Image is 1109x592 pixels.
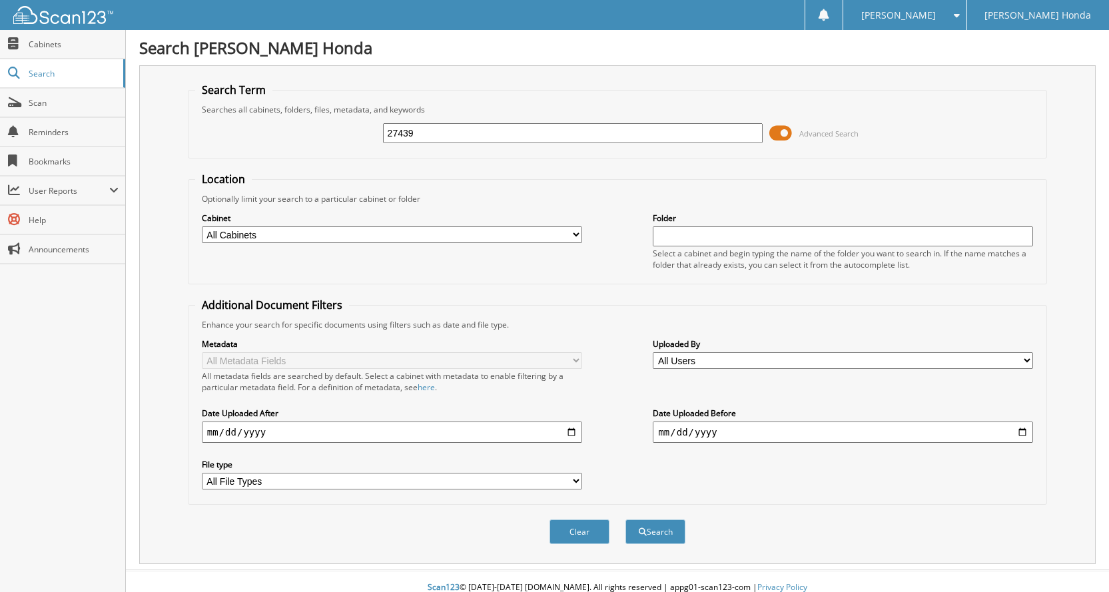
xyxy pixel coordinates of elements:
button: Clear [550,519,609,544]
input: end [653,422,1033,443]
span: Cabinets [29,39,119,50]
iframe: Chat Widget [1042,528,1109,592]
span: Search [29,68,117,79]
div: Enhance your search for specific documents using filters such as date and file type. [195,319,1040,330]
span: Advanced Search [799,129,859,139]
span: Scan [29,97,119,109]
label: Uploaded By [653,338,1033,350]
div: Searches all cabinets, folders, files, metadata, and keywords [195,104,1040,115]
label: Cabinet [202,212,582,224]
input: start [202,422,582,443]
label: Date Uploaded After [202,408,582,419]
a: here [418,382,435,393]
label: File type [202,459,582,470]
label: Folder [653,212,1033,224]
span: User Reports [29,185,109,196]
span: Announcements [29,244,119,255]
legend: Additional Document Filters [195,298,349,312]
span: Help [29,214,119,226]
span: Bookmarks [29,156,119,167]
button: Search [625,519,685,544]
span: Reminders [29,127,119,138]
legend: Search Term [195,83,272,97]
legend: Location [195,172,252,186]
div: Optionally limit your search to a particular cabinet or folder [195,193,1040,204]
span: [PERSON_NAME] [861,11,936,19]
div: Select a cabinet and begin typing the name of the folder you want to search in. If the name match... [653,248,1033,270]
h1: Search [PERSON_NAME] Honda [139,37,1096,59]
div: All metadata fields are searched by default. Select a cabinet with metadata to enable filtering b... [202,370,582,393]
label: Metadata [202,338,582,350]
label: Date Uploaded Before [653,408,1033,419]
img: scan123-logo-white.svg [13,6,113,24]
span: [PERSON_NAME] Honda [984,11,1091,19]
